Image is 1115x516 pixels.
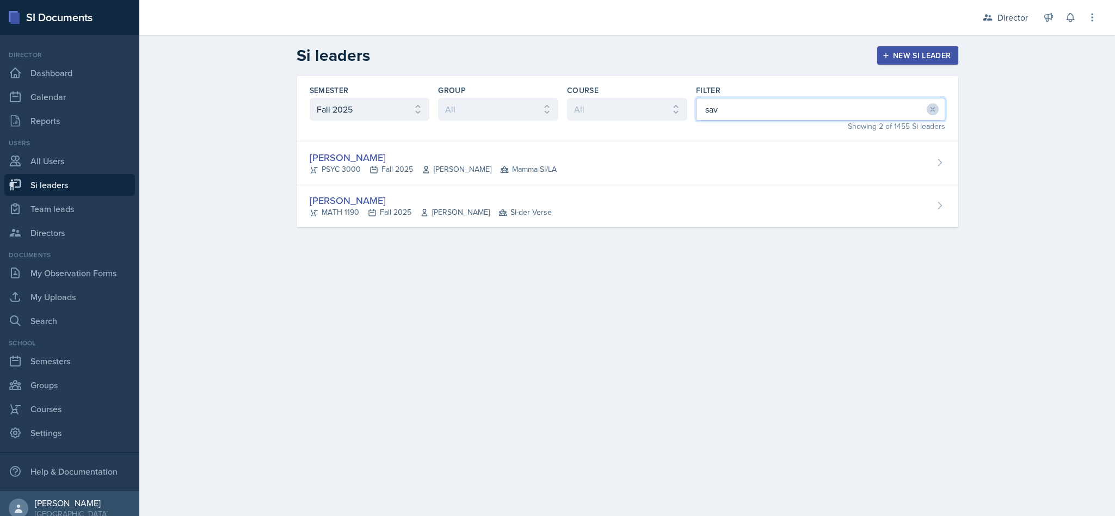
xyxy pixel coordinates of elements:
a: Dashboard [4,62,135,84]
a: Courses [4,398,135,420]
a: Semesters [4,350,135,372]
a: Groups [4,374,135,396]
span: [PERSON_NAME] [422,164,491,175]
a: Search [4,310,135,332]
div: Showing 2 of 1455 Si leaders [696,121,945,132]
a: Reports [4,110,135,132]
label: Course [567,85,599,96]
a: [PERSON_NAME] MATH 1190Fall 2025[PERSON_NAME] SI-der Verse [297,184,958,227]
a: Settings [4,422,135,444]
span: SI-der Verse [498,207,552,218]
div: MATH 1190 Fall 2025 [310,207,552,218]
div: [PERSON_NAME] [35,498,108,508]
a: Team leads [4,198,135,220]
label: Semester [310,85,349,96]
label: Group [438,85,466,96]
div: Director [997,11,1028,24]
button: New Si leader [877,46,958,65]
div: PSYC 3000 Fall 2025 [310,164,557,175]
a: Si leaders [4,174,135,196]
a: My Observation Forms [4,262,135,284]
span: Mamma SI/LA [500,164,557,175]
div: New Si leader [884,51,951,60]
div: [PERSON_NAME] [310,193,552,208]
div: Help & Documentation [4,461,135,482]
label: Filter [696,85,720,96]
input: Filter [696,98,945,121]
a: Directors [4,222,135,244]
h2: Si leaders [297,46,370,65]
div: School [4,338,135,348]
div: Users [4,138,135,148]
a: My Uploads [4,286,135,308]
a: Calendar [4,86,135,108]
div: Director [4,50,135,60]
a: [PERSON_NAME] PSYC 3000Fall 2025[PERSON_NAME] Mamma SI/LA [297,141,958,184]
span: [PERSON_NAME] [420,207,490,218]
div: [PERSON_NAME] [310,150,557,165]
div: Documents [4,250,135,260]
a: All Users [4,150,135,172]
